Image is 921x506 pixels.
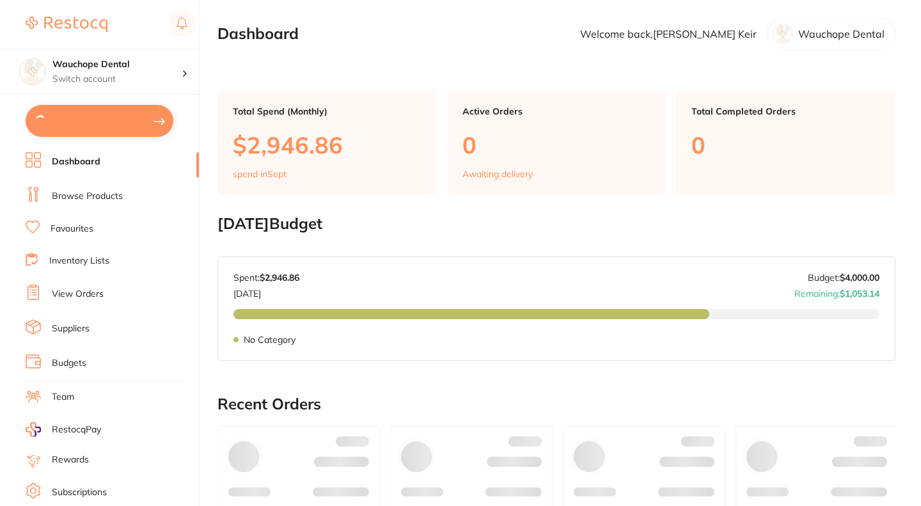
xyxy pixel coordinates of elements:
[462,169,533,179] p: Awaiting delivery
[233,283,299,299] p: [DATE]
[52,357,86,370] a: Budgets
[217,395,895,413] h2: Recent Orders
[52,454,89,466] a: Rewards
[52,423,101,436] span: RestocqPay
[26,422,41,437] img: RestocqPay
[794,283,879,299] p: Remaining:
[798,28,885,40] p: Wauchope Dental
[233,169,287,179] p: spend in Sept
[233,132,421,158] p: $2,946.86
[462,106,651,116] p: Active Orders
[51,223,93,235] a: Favourites
[52,58,182,71] h4: Wauchope Dental
[52,288,104,301] a: View Orders
[580,28,757,40] p: Welcome back, [PERSON_NAME] Keir
[676,91,895,194] a: Total Completed Orders0
[447,91,666,194] a: Active Orders0Awaiting delivery
[217,215,895,233] h2: [DATE] Budget
[52,322,90,335] a: Suppliers
[26,10,107,39] a: Restocq Logo
[808,273,879,283] p: Budget:
[691,106,880,116] p: Total Completed Orders
[840,288,879,299] strong: $1,053.14
[260,272,299,283] strong: $2,946.86
[52,486,107,499] a: Subscriptions
[20,59,45,84] img: Wauchope Dental
[233,106,421,116] p: Total Spend (Monthly)
[49,255,109,267] a: Inventory Lists
[244,335,295,345] p: No Category
[840,272,879,283] strong: $4,000.00
[26,422,101,437] a: RestocqPay
[52,155,100,168] a: Dashboard
[52,190,123,203] a: Browse Products
[52,73,182,86] p: Switch account
[462,132,651,158] p: 0
[26,17,107,32] img: Restocq Logo
[217,25,299,43] h2: Dashboard
[691,132,880,158] p: 0
[52,391,74,404] a: Team
[233,273,299,283] p: Spent:
[217,91,437,194] a: Total Spend (Monthly)$2,946.86spend inSept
